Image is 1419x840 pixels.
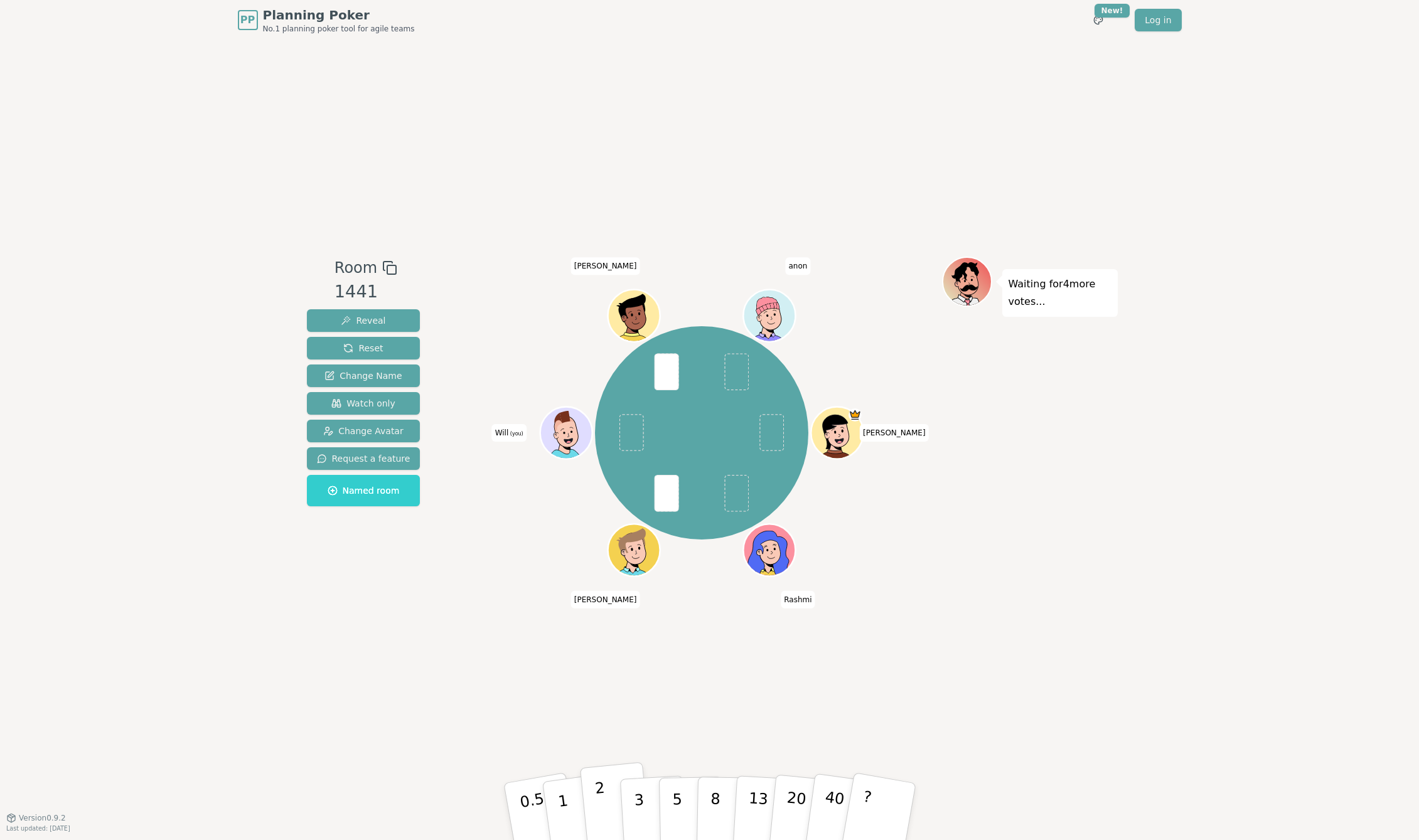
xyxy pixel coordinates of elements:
span: Click to change your name [781,590,815,608]
button: Version0.9.2 [6,813,66,823]
span: Version 0.9.2 [19,813,66,823]
span: Reveal [341,314,385,327]
span: Named room [328,484,400,497]
button: Change Avatar [307,420,420,442]
button: Request a feature [307,447,420,470]
span: Watch only [331,397,395,410]
span: Change Avatar [323,425,404,437]
span: Reset [343,342,383,354]
span: Click to change your name [860,424,929,442]
a: Log in [1135,9,1181,31]
button: Change Name [307,364,420,387]
span: Click to change your name [571,590,640,608]
p: Waiting for 4 more votes... [1009,275,1111,311]
button: Click to change your avatar [542,408,591,457]
span: Change Name [324,369,402,382]
span: No.1 planning poker tool for agile teams [263,24,415,34]
span: Planning Poker [263,6,415,24]
span: Click to change your name [571,257,640,275]
span: Request a feature [317,452,410,465]
div: New! [1095,4,1130,18]
span: Pilar is the host [849,408,862,422]
button: Reset [307,337,420,359]
span: PP [240,13,255,28]
span: Room [335,257,377,279]
button: New! [1087,9,1110,31]
div: 1441 [335,279,397,305]
button: Named room [307,475,420,506]
button: Reveal [307,309,420,332]
span: Click to change your name [492,424,527,442]
span: Last updated: [DATE] [6,825,70,832]
a: PPPlanning PokerNo.1 planning poker tool for agile teams [238,6,415,34]
span: (you) [508,431,523,437]
span: Click to change your name [785,257,810,275]
button: Watch only [307,392,420,415]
